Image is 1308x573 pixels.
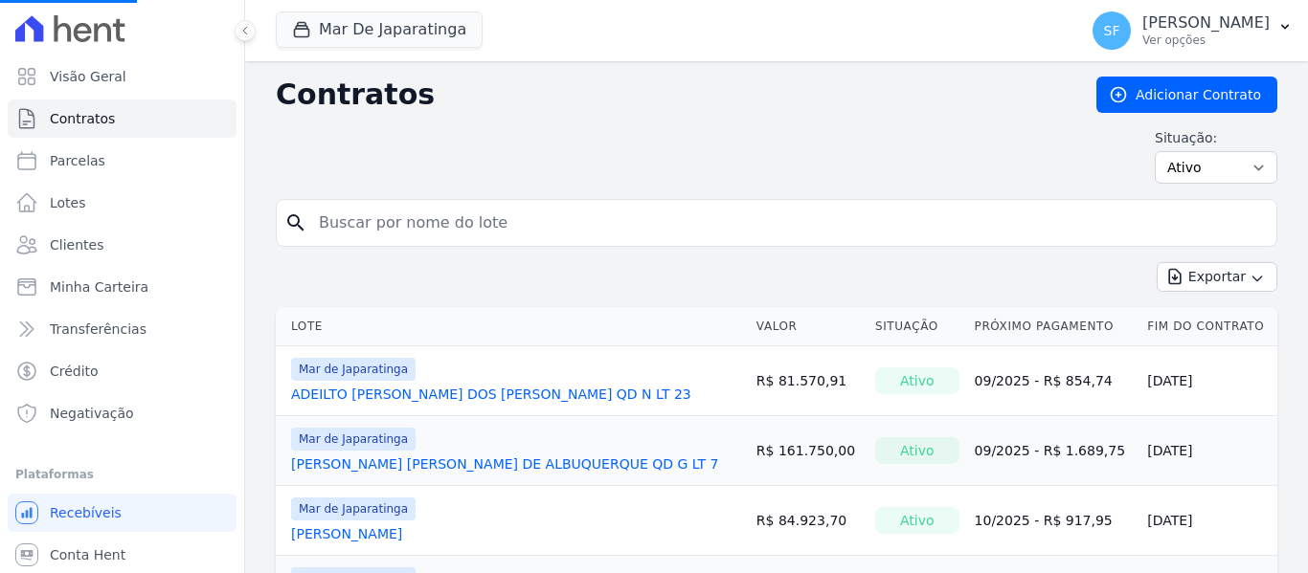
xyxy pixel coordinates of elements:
a: Parcelas [8,142,237,180]
span: Lotes [50,193,86,212]
span: Mar de Japaratinga [291,428,416,451]
a: 09/2025 - R$ 854,74 [975,373,1113,388]
a: Transferências [8,310,237,348]
span: Crédito [50,362,99,381]
a: Adicionar Contrato [1096,77,1277,113]
span: Mar de Japaratinga [291,358,416,381]
a: Negativação [8,394,237,432]
td: [DATE] [1139,486,1277,556]
div: Ativo [875,507,959,534]
p: [PERSON_NAME] [1142,13,1270,33]
a: ADEILTO [PERSON_NAME] DOS [PERSON_NAME] QD N LT 23 [291,385,691,404]
td: R$ 81.570,91 [749,346,868,416]
a: [PERSON_NAME] [291,524,402,543]
a: Contratos [8,99,237,138]
span: Visão Geral [50,67,126,86]
a: 10/2025 - R$ 917,95 [975,513,1113,528]
th: Lote [276,307,749,346]
a: [PERSON_NAME] [PERSON_NAME] DE ALBUQUERQUE QD G LT 7 [291,454,719,474]
h2: Contratos [276,77,1066,112]
button: SF [PERSON_NAME] Ver opções [1077,4,1308,57]
a: Minha Carteira [8,268,237,306]
button: Exportar [1157,262,1277,292]
div: Plataformas [15,463,229,486]
span: Mar de Japaratinga [291,497,416,520]
a: Visão Geral [8,57,237,96]
div: Ativo [875,367,959,394]
span: Parcelas [50,151,105,170]
span: Clientes [50,235,103,254]
span: Minha Carteira [50,277,148,297]
td: [DATE] [1139,416,1277,486]
a: Clientes [8,226,237,264]
th: Situação [868,307,967,346]
td: R$ 161.750,00 [749,416,868,486]
span: Conta Hent [50,545,125,564]
th: Valor [749,307,868,346]
span: Negativação [50,404,134,423]
div: Ativo [875,437,959,464]
a: Recebíveis [8,494,237,532]
td: [DATE] [1139,346,1277,416]
th: Próximo Pagamento [967,307,1140,346]
label: Situação: [1155,128,1277,147]
input: Buscar por nome do lote [307,204,1269,242]
span: SF [1104,24,1120,37]
a: Lotes [8,184,237,222]
a: Crédito [8,352,237,390]
p: Ver opções [1142,33,1270,48]
button: Mar De Japaratinga [276,11,483,48]
span: Transferências [50,320,147,339]
span: Recebíveis [50,503,122,522]
i: search [284,211,307,234]
span: Contratos [50,109,115,128]
th: Fim do Contrato [1139,307,1277,346]
td: R$ 84.923,70 [749,486,868,556]
a: 09/2025 - R$ 1.689,75 [975,443,1126,458]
